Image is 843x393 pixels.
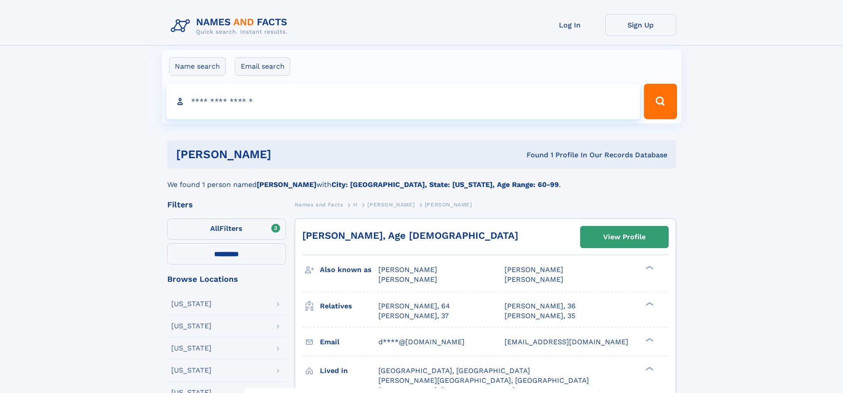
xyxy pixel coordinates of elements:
button: Search Button [644,84,677,119]
a: Names and Facts [295,199,343,210]
span: [PERSON_NAME] [378,265,437,274]
div: Filters [167,201,286,209]
span: [PERSON_NAME] [367,202,415,208]
a: [PERSON_NAME], Age [DEMOGRAPHIC_DATA] [302,230,518,241]
div: [US_STATE] [171,300,212,307]
a: H [353,199,358,210]
a: [PERSON_NAME], 35 [504,311,575,321]
div: View Profile [603,227,646,247]
span: [PERSON_NAME][GEOGRAPHIC_DATA], [GEOGRAPHIC_DATA] [378,376,589,385]
div: ❯ [643,265,654,271]
div: [US_STATE] [171,345,212,352]
span: [EMAIL_ADDRESS][DOMAIN_NAME] [504,338,628,346]
a: [PERSON_NAME], 64 [378,301,450,311]
div: [US_STATE] [171,323,212,330]
label: Email search [235,57,290,76]
div: Found 1 Profile In Our Records Database [399,150,667,160]
a: [PERSON_NAME], 37 [378,311,449,321]
div: ❯ [643,301,654,307]
h3: Email [320,335,378,350]
a: Log In [535,14,605,36]
span: [PERSON_NAME] [378,275,437,284]
label: Filters [167,218,286,240]
h1: [PERSON_NAME] [176,149,399,160]
label: Name search [169,57,226,76]
b: City: [GEOGRAPHIC_DATA], State: [US_STATE], Age Range: 60-99 [331,180,559,189]
div: [US_STATE] [171,367,212,374]
b: [PERSON_NAME] [257,180,316,189]
h3: Relatives [320,299,378,314]
h3: Lived in [320,363,378,378]
span: [GEOGRAPHIC_DATA], [GEOGRAPHIC_DATA] [378,366,530,375]
span: [PERSON_NAME] [504,265,563,274]
div: ❯ [643,366,654,371]
h3: Also known as [320,262,378,277]
input: search input [166,84,640,119]
div: We found 1 person named with . [167,169,676,190]
span: [PERSON_NAME] [425,202,472,208]
div: Browse Locations [167,275,286,283]
a: [PERSON_NAME], 36 [504,301,576,311]
span: [PERSON_NAME] [504,275,563,284]
img: Logo Names and Facts [167,14,295,38]
a: [PERSON_NAME] [367,199,415,210]
a: Sign Up [605,14,676,36]
div: ❯ [643,337,654,342]
a: View Profile [581,226,668,248]
span: All [210,224,219,233]
span: H [353,202,358,208]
